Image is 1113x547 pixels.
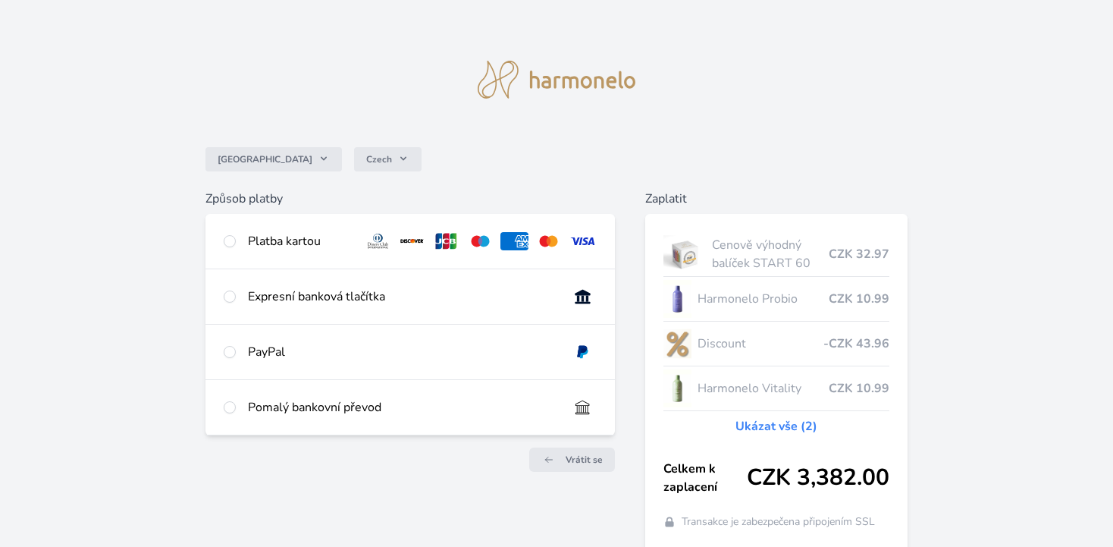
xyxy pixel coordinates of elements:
img: mc.svg [535,232,563,250]
img: bankTransfer_IBAN.svg [569,398,597,417]
img: diners.svg [364,232,392,250]
img: paypal.svg [569,343,597,361]
div: Pomalý bankovní převod [248,398,556,417]
span: Transakce je zabezpečena připojením SSL [682,514,875,530]
div: Platba kartou [248,232,352,250]
div: Expresní banková tlačítka [248,288,556,306]
img: CLEAN_PROBIO_se_stinem_x-lo.jpg [663,280,692,318]
span: Vrátit se [566,454,603,466]
div: PayPal [248,343,556,361]
button: [GEOGRAPHIC_DATA] [205,147,342,171]
span: Harmonelo Vitality [698,379,828,398]
img: visa.svg [569,232,597,250]
img: logo.svg [478,61,635,99]
h6: Zaplatit [645,190,908,208]
span: CZK 10.99 [829,379,889,398]
span: Cenově výhodný balíček START 60 [712,236,828,272]
img: CLEAN_VITALITY_se_stinem_x-lo.jpg [663,369,692,407]
a: Vrátit se [529,448,615,472]
span: [GEOGRAPHIC_DATA] [218,153,312,165]
img: onlineBanking_CZ.svg [569,288,597,306]
a: Ukázat vše (2) [735,417,817,435]
span: Celkem k zaplacení [663,460,747,496]
span: Harmonelo Probio [698,290,828,308]
img: discount-lo.png [663,325,692,363]
img: discover.svg [398,232,426,250]
button: Czech [354,147,422,171]
img: maestro.svg [466,232,494,250]
span: CZK 3,382.00 [747,464,889,492]
img: amex.svg [500,232,528,250]
img: start.jpg [663,235,707,273]
span: CZK 10.99 [829,290,889,308]
span: Discount [698,335,823,353]
span: CZK 32.97 [829,245,889,263]
img: jcb.svg [432,232,460,250]
h6: Způsob platby [205,190,614,208]
span: -CZK 43.96 [823,335,889,353]
span: Czech [366,153,392,165]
